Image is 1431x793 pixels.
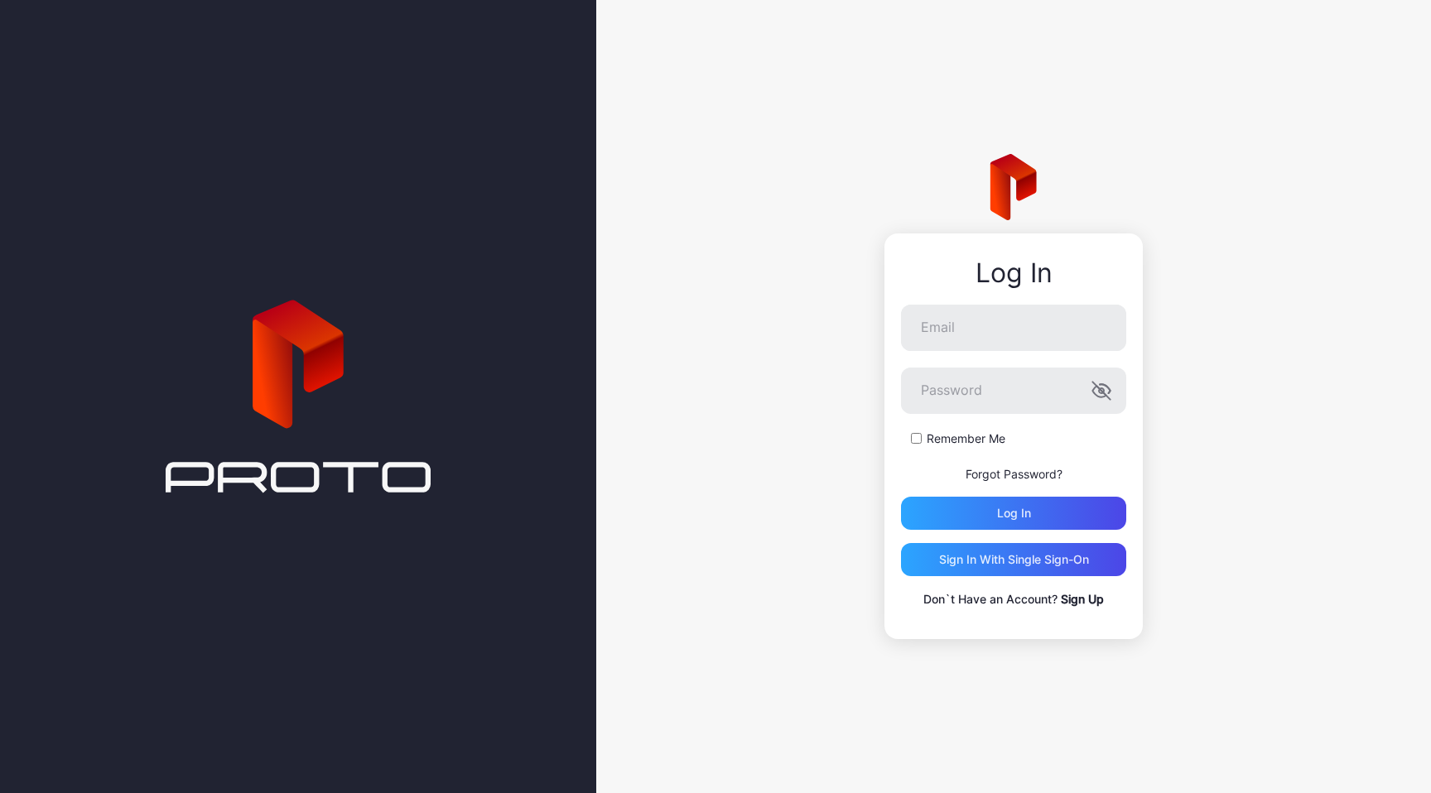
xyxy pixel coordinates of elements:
[901,368,1126,414] input: Password
[1091,381,1111,401] button: Password
[901,589,1126,609] p: Don`t Have an Account?
[939,553,1089,566] div: Sign in With Single Sign-On
[997,507,1031,520] div: Log in
[901,305,1126,351] input: Email
[927,430,1005,447] label: Remember Me
[966,467,1062,481] a: Forgot Password?
[1061,592,1104,606] a: Sign Up
[901,543,1126,576] button: Sign in With Single Sign-On
[901,497,1126,530] button: Log in
[901,258,1126,288] div: Log In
